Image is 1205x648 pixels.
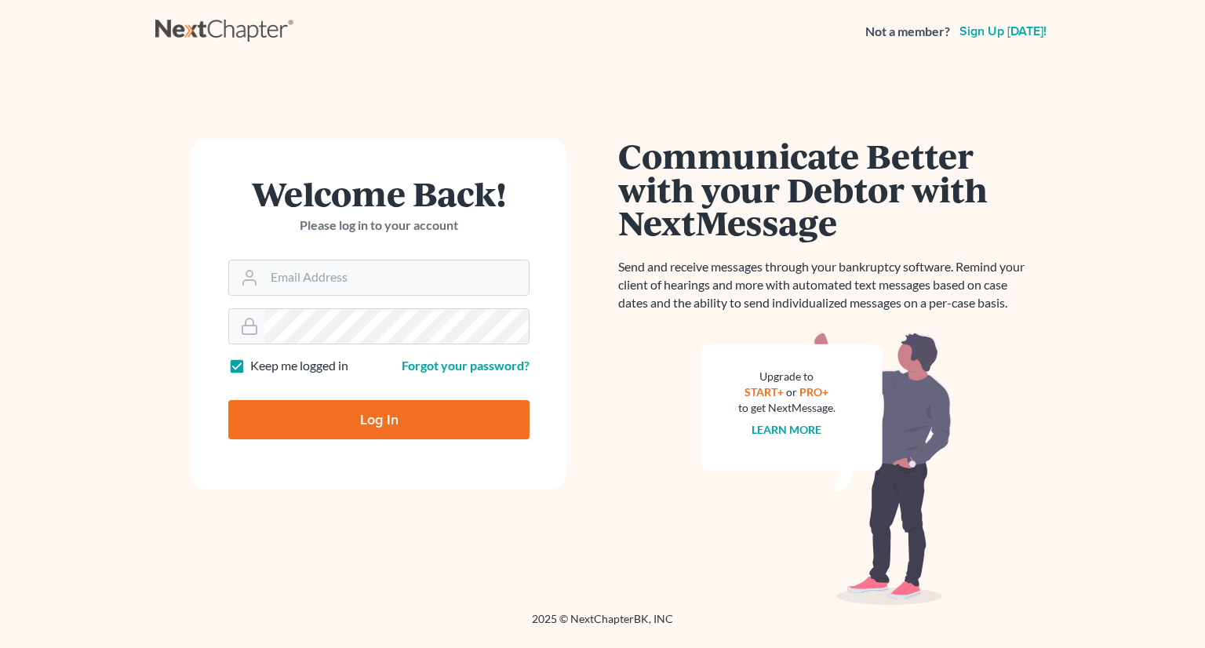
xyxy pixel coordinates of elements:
h1: Communicate Better with your Debtor with NextMessage [618,139,1034,239]
p: Send and receive messages through your bankruptcy software. Remind your client of hearings and mo... [618,258,1034,312]
p: Please log in to your account [228,217,530,235]
a: START+ [745,385,785,399]
span: or [787,385,798,399]
img: nextmessage_bg-59042aed3d76b12b5cd301f8e5b87938c9018125f34e5fa2b7a6b67550977c72.svg [701,331,952,606]
a: Sign up [DATE]! [956,25,1050,38]
a: PRO+ [800,385,829,399]
input: Log In [228,400,530,439]
label: Keep me logged in [250,357,348,375]
div: 2025 © NextChapterBK, INC [155,611,1050,639]
div: Upgrade to [738,369,835,384]
div: to get NextMessage. [738,400,835,416]
input: Email Address [264,260,529,295]
a: Learn more [752,423,822,436]
strong: Not a member? [865,23,950,41]
h1: Welcome Back! [228,177,530,210]
a: Forgot your password? [402,358,530,373]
